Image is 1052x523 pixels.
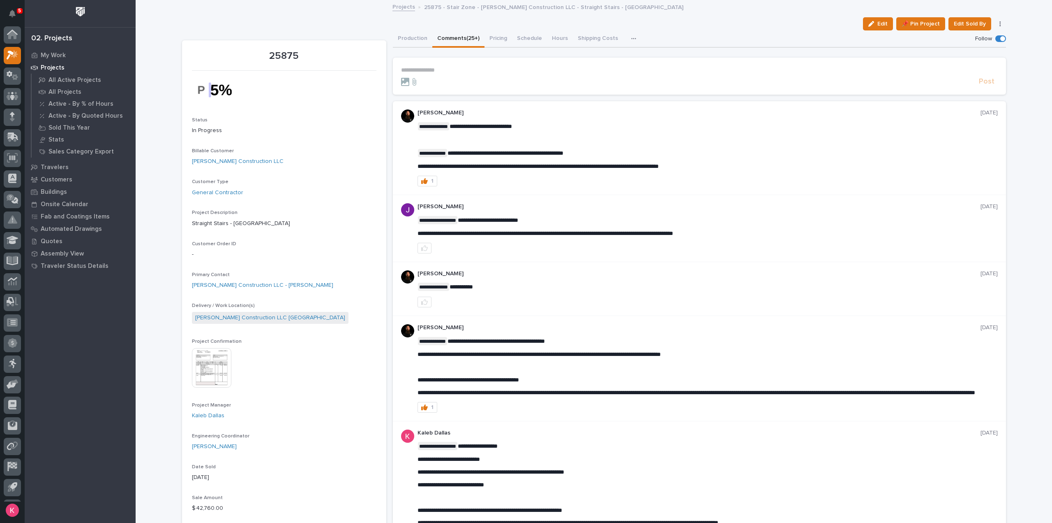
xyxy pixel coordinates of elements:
[418,203,980,210] p: [PERSON_NAME]
[41,164,69,171] p: Travelers
[25,173,136,186] a: Customers
[25,49,136,61] a: My Work
[4,5,21,22] button: Notifications
[192,272,230,277] span: Primary Contact
[393,30,432,48] button: Production
[25,235,136,247] a: Quotes
[954,19,986,29] span: Edit Sold By
[41,213,110,221] p: Fab and Coatings Items
[192,403,231,408] span: Project Manager
[192,411,224,420] a: Kaleb Dallas
[975,35,992,42] p: Follow
[976,77,998,86] button: Post
[192,504,376,513] p: $ 42,760.00
[418,243,431,253] button: like this post
[48,124,90,132] p: Sold This Year
[192,303,255,308] span: Delivery / Work Location(s)
[192,339,242,344] span: Project Confirmation
[192,76,254,104] img: 6wXmqIKuWA1NqSbQwRbDQMwHUmL2DihcAQvTQMvxdzs
[48,88,81,96] p: All Projects
[25,198,136,210] a: Onsite Calendar
[512,30,547,48] button: Schedule
[25,210,136,223] a: Fab and Coatings Items
[192,473,376,482] p: [DATE]
[401,324,414,337] img: zmKUmRVDQjmBLfnAs97p
[32,110,136,121] a: Active - By Quoted Hours
[401,270,414,284] img: zmKUmRVDQjmBLfnAs97p
[192,442,237,451] a: [PERSON_NAME]
[896,17,945,30] button: 📌 Pin Project
[902,19,940,29] span: 📌 Pin Project
[547,30,573,48] button: Hours
[41,225,102,233] p: Automated Drawings
[863,17,893,30] button: Edit
[192,281,333,290] a: [PERSON_NAME] Construction LLC - [PERSON_NAME]
[48,77,101,84] p: All Active Projects
[980,430,998,437] p: [DATE]
[980,109,998,116] p: [DATE]
[4,502,21,519] button: users-avatar
[41,64,65,72] p: Projects
[431,178,434,184] div: 1
[48,148,114,156] p: Sales Category Export
[424,2,683,11] p: 25875 - Stair Zone - [PERSON_NAME] Construction LLC - Straight Stairs - [GEOGRAPHIC_DATA]
[41,52,66,59] p: My Work
[484,30,512,48] button: Pricing
[948,17,991,30] button: Edit Sold By
[431,404,434,410] div: 1
[25,260,136,272] a: Traveler Status Details
[48,136,64,144] p: Stats
[25,61,136,74] a: Projects
[25,186,136,198] a: Buildings
[73,4,88,19] img: Workspace Logo
[25,161,136,173] a: Travelers
[32,122,136,133] a: Sold This Year
[192,242,236,246] span: Customer Order ID
[41,238,62,245] p: Quotes
[980,203,998,210] p: [DATE]
[192,465,216,470] span: Date Sold
[980,324,998,331] p: [DATE]
[41,263,108,270] p: Traveler Status Details
[48,100,113,108] p: Active - By % of Hours
[980,270,998,277] p: [DATE]
[18,8,21,14] p: 5
[192,434,249,439] span: Engineering Coordinator
[418,402,437,413] button: 1
[41,176,72,184] p: Customers
[979,77,994,86] span: Post
[192,219,376,228] p: Straight Stairs - [GEOGRAPHIC_DATA]
[418,109,980,116] p: [PERSON_NAME]
[418,430,980,437] p: Kaleb Dallas
[401,109,414,123] img: zmKUmRVDQjmBLfnAs97p
[432,30,484,48] button: Comments (25+)
[418,297,431,307] button: like this post
[192,149,234,153] span: Billable Customer
[192,495,223,500] span: Sale Amount
[418,324,980,331] p: [PERSON_NAME]
[32,98,136,109] a: Active - By % of Hours
[877,20,888,28] span: Edit
[192,188,243,197] a: General Contractor
[418,176,437,186] button: 1
[192,210,238,215] span: Project Description
[41,250,84,258] p: Assembly View
[32,86,136,98] a: All Projects
[192,157,284,166] a: [PERSON_NAME] Construction LLC
[32,74,136,86] a: All Active Projects
[192,126,376,135] p: In Progress
[401,430,414,443] img: ACg8ocJFQJZtOpq0mXhEl6L5cbQXDkmdPAf0fdoBPnlMfqfX=s96-c
[25,223,136,235] a: Automated Drawings
[401,203,414,216] img: ACg8ocLB2sBq07NhafZLDpfZztpbDqa4HYtD3rBf5LhdHf4k=s96-c
[192,118,208,123] span: Status
[48,112,123,120] p: Active - By Quoted Hours
[195,314,345,322] a: [PERSON_NAME] Construction LLC [GEOGRAPHIC_DATA]
[573,30,623,48] button: Shipping Costs
[418,270,980,277] p: [PERSON_NAME]
[10,10,21,23] div: Notifications5
[32,146,136,157] a: Sales Category Export
[192,179,228,184] span: Customer Type
[41,201,88,208] p: Onsite Calendar
[31,34,72,43] div: 02. Projects
[192,250,376,259] p: -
